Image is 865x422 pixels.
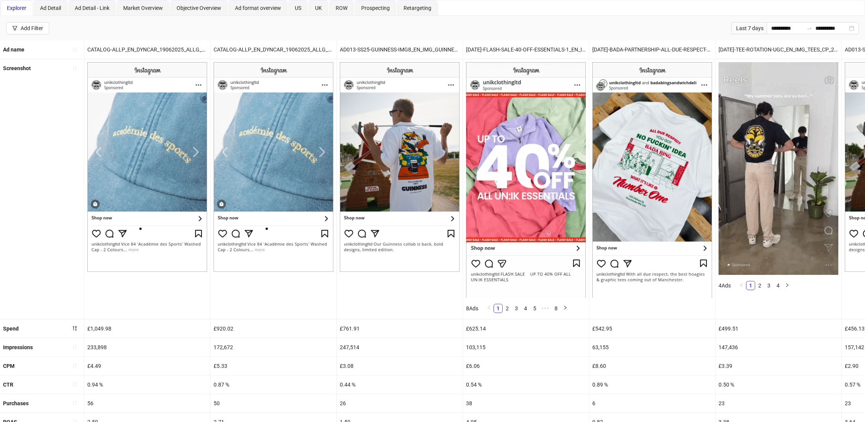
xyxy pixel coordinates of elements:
div: £499.51 [715,319,841,338]
div: 0.54 % [463,375,589,394]
a: 4 [521,304,530,313]
div: 0.94 % [84,375,210,394]
span: sort-descending [72,326,77,331]
div: 0.87 % [211,375,336,394]
li: Previous Page [737,281,746,290]
div: 0.44 % [337,375,463,394]
div: £8.60 [589,357,715,375]
li: 2 [503,304,512,313]
div: £625.14 [463,319,589,338]
b: Screenshot [3,65,31,71]
a: 2 [756,281,764,290]
div: 23 [715,394,841,412]
span: sort-ascending [72,363,77,368]
div: CATALOG-ALLP_EN_DYNCAR_19062025_ALLG_CC_SC3_None_RET [211,40,336,59]
div: 247,514 [337,338,463,356]
span: left [739,283,744,287]
div: £1,049.98 [84,319,210,338]
b: Ad name [3,47,24,53]
div: 26 [337,394,463,412]
b: Spend [3,326,19,332]
div: [DATE]-FLASH-SALE-40-OFF-ESSENTIALS-1_EN_IMG_ALL_SP_02092025_ALLG_CC_SC1_None__ [463,40,589,59]
li: 1 [494,304,503,313]
div: 233,898 [84,338,210,356]
span: US [295,5,301,11]
li: 2 [755,281,764,290]
span: sort-ascending [72,47,77,52]
a: 2 [503,304,511,313]
a: 8 [552,304,560,313]
span: filter [12,26,18,31]
div: 103,115 [463,338,589,356]
div: £3.08 [337,357,463,375]
div: AD013-SS25-GUINNESS-IMG8_EN_IMG_GUINNESS_CP_03062025_M_CC_SC24_None__ – Copy [337,40,463,59]
img: Screenshot 120230076102700356 [340,62,460,272]
span: 4 Ads [719,282,731,289]
img: Screenshot 120226629577430356 [87,62,207,272]
b: Purchases [3,400,29,406]
div: £920.02 [211,319,336,338]
div: £4.49 [84,357,210,375]
span: Ad Detail - Link [75,5,109,11]
b: Impressions [3,344,33,350]
button: Add Filter [6,22,49,34]
span: Retargeting [404,5,431,11]
img: Screenshot 120226630936760356 [214,62,333,272]
li: 3 [764,281,773,290]
img: Screenshot 120230595530210356 [719,62,838,275]
div: 6 [589,394,715,412]
div: £5.33 [211,357,336,375]
img: Screenshot 120230601268120356 [592,62,712,297]
span: Ad Detail [40,5,61,11]
li: 4 [773,281,783,290]
span: to [806,25,812,31]
b: CPM [3,363,14,369]
span: ROW [336,5,347,11]
div: Add Filter [21,25,43,31]
button: right [783,281,792,290]
li: Next Page [783,281,792,290]
div: 0.89 % [589,375,715,394]
li: Next 5 Pages [539,304,551,313]
span: Explorer [7,5,26,11]
span: sort-ascending [72,400,77,406]
span: ••• [539,304,551,313]
button: right [561,304,570,313]
div: 147,436 [715,338,841,356]
li: Next Page [561,304,570,313]
button: left [737,281,746,290]
div: [DATE]-TEE-ROTATION-UGC_EN_IMG_TEES_CP_23072025_ALLG_CC_SC13_None__ [715,40,841,59]
b: CTR [3,382,13,388]
span: Prospecting [361,5,390,11]
div: 50 [211,394,336,412]
div: £542.95 [589,319,715,338]
button: left [484,304,494,313]
a: 1 [746,281,755,290]
a: 3 [512,304,521,313]
div: 63,155 [589,338,715,356]
li: Previous Page [484,304,494,313]
div: £3.39 [715,357,841,375]
div: CATALOG-ALLP_EN_DYNCAR_19062025_ALLG_CC_SC3_None_PRO_ [84,40,210,59]
div: 38 [463,394,589,412]
a: 1 [494,304,502,313]
li: 5 [530,304,539,313]
span: right [785,283,789,287]
div: 0.50 % [715,375,841,394]
a: 3 [765,281,773,290]
img: Screenshot 120232034312180356 [466,62,586,297]
li: 8 [551,304,561,313]
span: Ad format overview [235,5,281,11]
span: Objective Overview [177,5,221,11]
div: Last 7 days [731,22,767,34]
div: £761.91 [337,319,463,338]
span: UK [315,5,322,11]
span: 8 Ads [466,305,478,311]
a: 5 [531,304,539,313]
span: sort-ascending [72,66,77,71]
span: left [487,305,491,310]
div: 172,672 [211,338,336,356]
a: 4 [774,281,782,290]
